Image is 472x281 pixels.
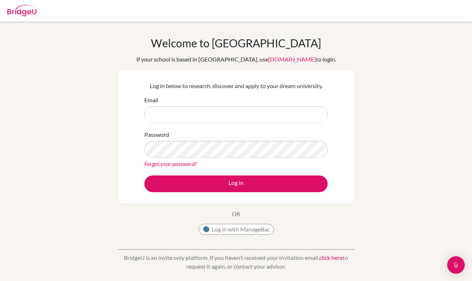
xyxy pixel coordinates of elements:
[144,175,328,192] button: Log in
[118,253,355,271] p: BridgeU is an invite only platform. If you haven’t received your invitation email, to request it ...
[447,256,465,274] div: Open Intercom Messenger
[151,36,321,50] h1: Welcome to [GEOGRAPHIC_DATA]
[199,224,274,235] button: Log in with ManageBac
[268,56,316,63] a: [DOMAIN_NAME]
[232,210,240,218] p: OR
[144,130,169,139] label: Password
[144,82,328,90] p: Log in below to research, discover and apply to your dream university.
[7,5,36,16] img: Bridge-U
[319,254,343,261] a: click here
[144,96,158,104] label: Email
[144,160,197,167] a: Forgot your password?
[136,55,336,64] div: If your school is based in [GEOGRAPHIC_DATA], use to login.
